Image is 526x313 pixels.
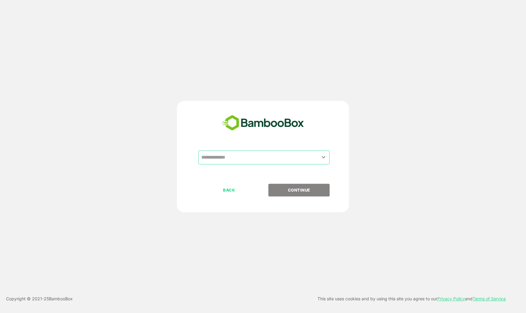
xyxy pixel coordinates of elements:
[199,187,259,193] p: BACK
[317,295,506,302] p: This site uses cookies and by using this site you agree to our and
[268,184,330,196] button: CONTINUE
[437,296,465,301] a: Privacy Policy
[6,295,73,302] p: Copyright © 2021- 25 BambooBox
[319,153,327,161] button: Open
[269,187,329,193] p: CONTINUE
[198,184,260,196] button: BACK
[219,113,307,133] img: bamboobox
[473,296,506,301] a: Terms of Service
